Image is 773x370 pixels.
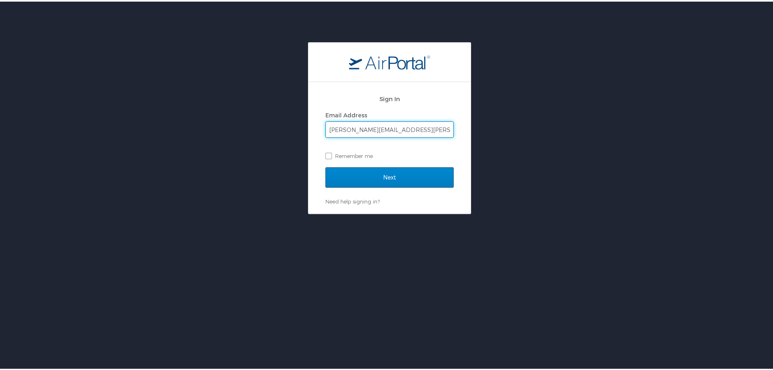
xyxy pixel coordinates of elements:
input: Next [325,166,454,186]
label: Remember me [325,148,454,160]
label: Email Address [325,110,367,117]
img: logo [349,53,430,68]
a: Need help signing in? [325,197,380,203]
h2: Sign In [325,93,454,102]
